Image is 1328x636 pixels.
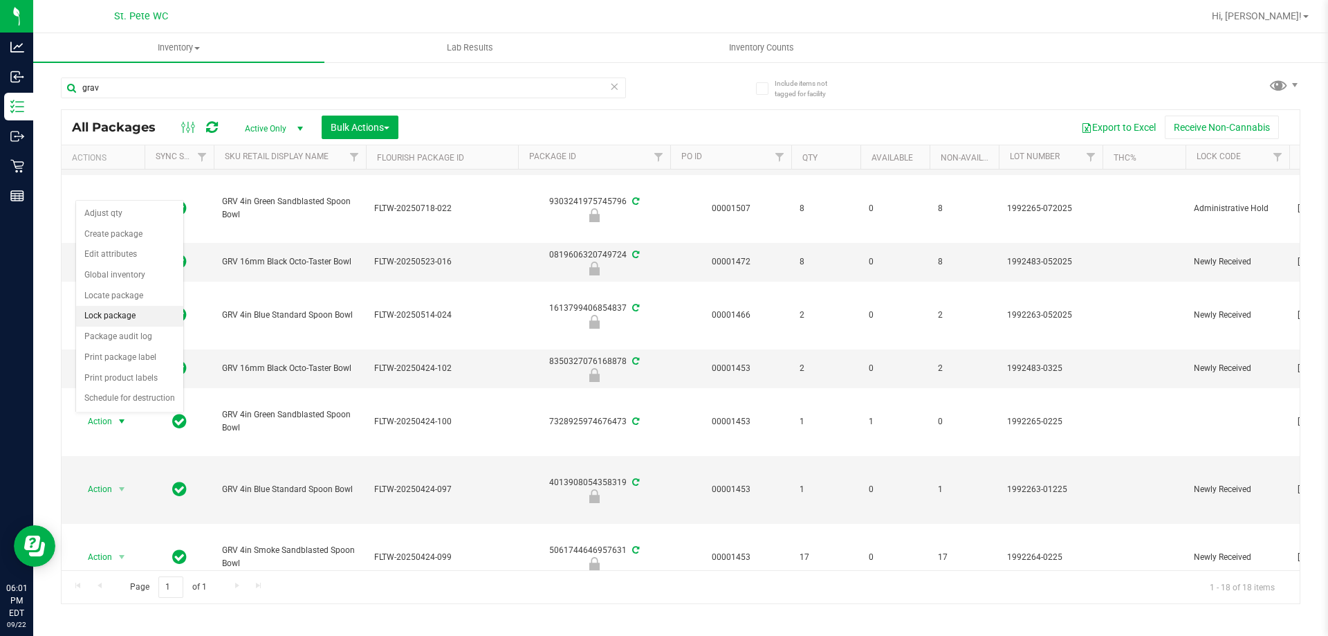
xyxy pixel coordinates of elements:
[609,78,619,96] span: Clear
[516,489,672,503] div: Newly Received
[516,557,672,571] div: Newly Received
[76,244,183,265] li: Edit attributes
[869,255,921,269] span: 0
[516,368,672,382] div: Newly Received
[113,480,131,499] span: select
[374,255,510,269] span: FLTW-20250523-016
[800,202,852,215] span: 8
[529,152,576,161] a: Package ID
[10,129,24,143] inline-svg: Outbound
[1072,116,1165,139] button: Export to Excel
[516,262,672,275] div: Newly Received
[800,309,852,322] span: 2
[630,417,639,426] span: Sync from Compliance System
[1194,551,1281,564] span: Newly Received
[768,145,791,169] a: Filter
[72,120,169,135] span: All Packages
[800,255,852,269] span: 8
[1080,145,1103,169] a: Filter
[1114,153,1136,163] a: THC%
[75,547,113,567] span: Action
[222,408,358,435] span: GRV 4in Green Sandblasted Spoon Bowl
[938,255,990,269] span: 8
[800,483,852,496] span: 1
[76,286,183,307] li: Locate package
[800,551,852,564] span: 17
[428,42,512,54] span: Lab Results
[76,265,183,286] li: Global inventory
[647,145,670,169] a: Filter
[869,309,921,322] span: 0
[938,362,990,375] span: 2
[938,309,990,322] span: 2
[172,412,187,431] span: In Sync
[76,224,183,245] li: Create package
[191,145,214,169] a: Filter
[681,152,702,161] a: PO ID
[1266,145,1289,169] a: Filter
[869,483,921,496] span: 0
[938,415,990,428] span: 0
[1194,483,1281,496] span: Newly Received
[222,255,358,269] span: GRV 16mm Black Octo-Taster Bowl
[377,153,464,163] a: Flourish Package ID
[75,412,113,431] span: Action
[1199,576,1286,597] span: 1 - 18 of 18 items
[75,199,113,218] span: Action
[374,551,510,564] span: FLTW-20250424-099
[712,257,750,266] a: 00001472
[6,582,27,619] p: 06:01 PM EDT
[516,355,672,382] div: 8350327076168878
[1194,309,1281,322] span: Newly Received
[1194,255,1281,269] span: Newly Received
[114,10,168,22] span: St. Pete WC
[869,551,921,564] span: 0
[1194,202,1281,215] span: Administrative Hold
[76,388,183,409] li: Schedule for destruction
[802,153,818,163] a: Qty
[516,415,672,428] div: 7328925974676473
[72,153,139,163] div: Actions
[869,415,921,428] span: 1
[222,309,358,322] span: GRV 4in Blue Standard Spoon Bowl
[76,306,183,327] li: Lock package
[712,552,750,562] a: 00001453
[712,417,750,426] a: 00001453
[172,547,187,567] span: In Sync
[871,153,913,163] a: Available
[1007,415,1094,428] span: 1992265-0225
[712,363,750,373] a: 00001453
[938,483,990,496] span: 1
[10,40,24,54] inline-svg: Analytics
[516,302,672,329] div: 1613799406854837
[616,33,907,62] a: Inventory Counts
[1007,362,1094,375] span: 1992483-0325
[10,100,24,113] inline-svg: Inventory
[516,315,672,329] div: Newly Received
[800,415,852,428] span: 1
[222,483,358,496] span: GRV 4in Blue Standard Spoon Bowl
[76,203,183,224] li: Adjust qty
[1007,551,1094,564] span: 1992264-0225
[172,199,187,218] span: In Sync
[222,195,358,221] span: GRV 4in Green Sandblasted Spoon Bowl
[516,248,672,275] div: 0819606320749724
[113,199,131,218] span: select
[712,310,750,320] a: 00001466
[800,362,852,375] span: 2
[1007,255,1094,269] span: 1992483-052025
[158,576,183,598] input: 1
[322,116,398,139] button: Bulk Actions
[113,412,131,431] span: select
[516,195,672,222] div: 9303241975745796
[374,202,510,215] span: FLTW-20250718-022
[1194,362,1281,375] span: Newly Received
[156,152,209,161] a: Sync Status
[516,208,672,222] div: Administrative Hold
[113,547,131,567] span: select
[222,362,358,375] span: GRV 16mm Black Octo-Taster Bowl
[630,303,639,313] span: Sync from Compliance System
[775,78,844,99] span: Include items not tagged for facility
[516,544,672,571] div: 5061744646957631
[712,203,750,213] a: 00001507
